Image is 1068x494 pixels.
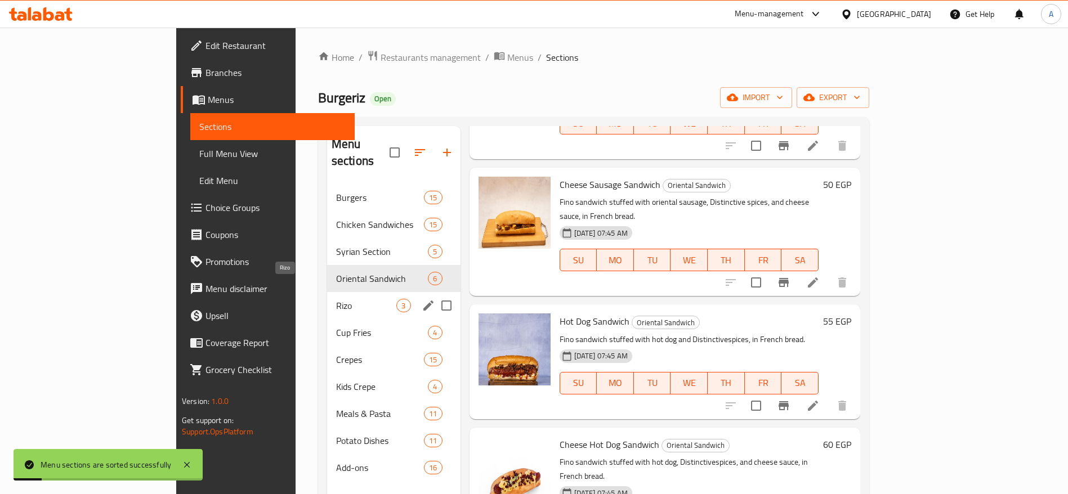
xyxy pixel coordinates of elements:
[749,375,777,391] span: FR
[638,115,667,132] span: TU
[632,316,699,329] span: Oriental Sandwich
[327,238,461,265] div: Syrian Section5
[336,245,428,258] span: Syrian Section
[560,333,819,347] p: Fino sandwich stuffed with hot dog and Distinctivespices, in French bread.
[327,184,461,211] div: Burgers15
[424,407,442,420] div: items
[420,297,437,314] button: edit
[823,313,851,329] h6: 55 EGP
[327,400,461,427] div: Meals & Pasta11
[424,462,441,473] span: 16
[406,139,434,166] span: Sort sections
[428,245,442,258] div: items
[675,375,703,391] span: WE
[424,191,442,204] div: items
[729,91,783,105] span: import
[318,85,365,110] span: Burgeriz
[336,272,428,285] span: Oriental Sandwich
[181,32,355,59] a: Edit Restaurant
[806,399,820,412] a: Edit menu item
[829,132,856,159] button: delete
[507,51,533,64] span: Menus
[663,179,731,192] div: Oriental Sandwich
[327,292,461,319] div: Rizo3edit
[744,271,768,294] span: Select to update
[806,276,820,289] a: Edit menu item
[190,140,355,167] a: Full Menu View
[485,51,489,64] li: /
[781,249,819,271] button: SA
[336,434,424,447] span: Potato Dishes
[383,141,406,164] span: Select all sections
[823,437,851,452] h6: 60 EGP
[546,51,578,64] span: Sections
[770,269,797,296] button: Branch-specific-item
[1049,8,1053,20] span: A
[396,299,410,312] div: items
[205,255,346,268] span: Promotions
[181,329,355,356] a: Coverage Report
[381,51,481,64] span: Restaurants management
[190,113,355,140] a: Sections
[181,194,355,221] a: Choice Groups
[336,299,397,312] span: Rizo
[182,424,253,439] a: Support.OpsPlatform
[570,228,632,239] span: [DATE] 07:45 AM
[424,461,442,474] div: items
[327,427,461,454] div: Potato Dishes11
[336,407,424,420] span: Meals & Pasta
[638,375,667,391] span: TU
[336,326,428,339] div: Cup Fries
[428,327,441,338] span: 4
[634,249,671,271] button: TU
[829,392,856,419] button: delete
[806,91,860,105] span: export
[634,372,671,394] button: TU
[745,372,782,394] button: FR
[786,252,814,268] span: SA
[428,272,442,285] div: items
[560,455,819,483] p: Fino sandwich stuffed with hot dog, Distinctivespices, and cheese sauce, in French bread.
[424,218,442,231] div: items
[205,66,346,79] span: Branches
[182,413,234,428] span: Get support on:
[332,136,390,169] h2: Menu sections
[205,39,346,52] span: Edit Restaurant
[494,50,533,65] a: Menus
[205,363,346,376] span: Grocery Checklist
[41,459,171,471] div: Menu sections are sorted successfully
[538,51,542,64] li: /
[327,346,461,373] div: Crepes15
[424,354,441,365] span: 15
[823,177,851,192] h6: 50 EGP
[434,139,461,166] button: Add section
[424,408,441,419] span: 11
[327,319,461,346] div: Cup Fries4
[424,435,441,446] span: 11
[367,50,481,65] a: Restaurants management
[786,115,814,132] span: SA
[336,191,424,204] span: Burgers
[181,302,355,329] a: Upsell
[601,115,629,132] span: MO
[318,50,869,65] nav: breadcrumb
[359,51,363,64] li: /
[181,356,355,383] a: Grocery Checklist
[829,269,856,296] button: delete
[199,174,346,187] span: Edit Menu
[786,375,814,391] span: SA
[770,132,797,159] button: Branch-specific-item
[428,326,442,339] div: items
[560,249,597,271] button: SU
[565,252,593,268] span: SU
[428,380,442,393] div: items
[560,372,597,394] button: SU
[671,249,708,271] button: WE
[857,8,931,20] div: [GEOGRAPHIC_DATA]
[712,375,740,391] span: TH
[671,372,708,394] button: WE
[479,177,551,249] img: Cheese Sausage Sandwich
[675,115,703,132] span: WE
[428,246,441,257] span: 5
